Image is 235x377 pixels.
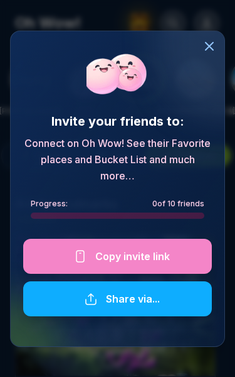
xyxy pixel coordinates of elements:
[23,281,212,316] button: Share via...
[23,239,212,274] button: Copy invite link
[86,41,149,103] img: Friend Group
[23,135,212,184] p: Connect on Oh Wow! See their Favorite places and Bucket List and much more…
[152,199,204,209] span: 0 of 10 friends
[31,199,68,209] span: Progress:
[23,113,212,130] h2: Invite your friends to:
